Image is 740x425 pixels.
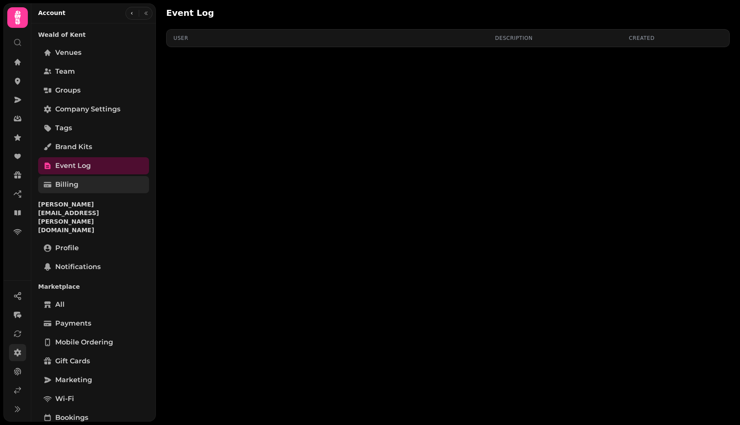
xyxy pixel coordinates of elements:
[38,27,149,42] p: Weald of Kent
[55,104,120,114] span: Company settings
[55,161,91,171] span: Event log
[38,296,149,313] a: All
[55,123,72,133] span: Tags
[38,258,149,275] a: Notifications
[55,337,113,347] span: Mobile ordering
[55,318,91,329] span: Payments
[55,413,88,423] span: Bookings
[55,48,81,58] span: Venues
[629,35,722,42] div: Created
[38,239,149,257] a: Profile
[55,243,79,253] span: Profile
[38,353,149,370] a: Gift cards
[55,262,101,272] span: Notifications
[38,138,149,156] a: Brand Kits
[495,35,615,42] div: Description
[38,9,66,17] h2: Account
[38,63,149,80] a: Team
[55,375,92,385] span: Marketing
[38,101,149,118] a: Company settings
[173,35,481,42] div: User
[38,44,149,61] a: Venues
[38,334,149,351] a: Mobile ordering
[55,142,92,152] span: Brand Kits
[55,66,75,77] span: Team
[38,390,149,407] a: Wi-Fi
[55,299,65,310] span: All
[38,197,149,238] p: [PERSON_NAME][EMAIL_ADDRESS][PERSON_NAME][DOMAIN_NAME]
[38,176,149,193] a: Billing
[38,279,149,294] p: Marketplace
[55,180,78,190] span: Billing
[55,356,90,366] span: Gift cards
[55,394,74,404] span: Wi-Fi
[166,7,331,19] h2: Event Log
[55,85,81,96] span: Groups
[38,157,149,174] a: Event log
[38,371,149,389] a: Marketing
[38,315,149,332] a: Payments
[38,120,149,137] a: Tags
[38,82,149,99] a: Groups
